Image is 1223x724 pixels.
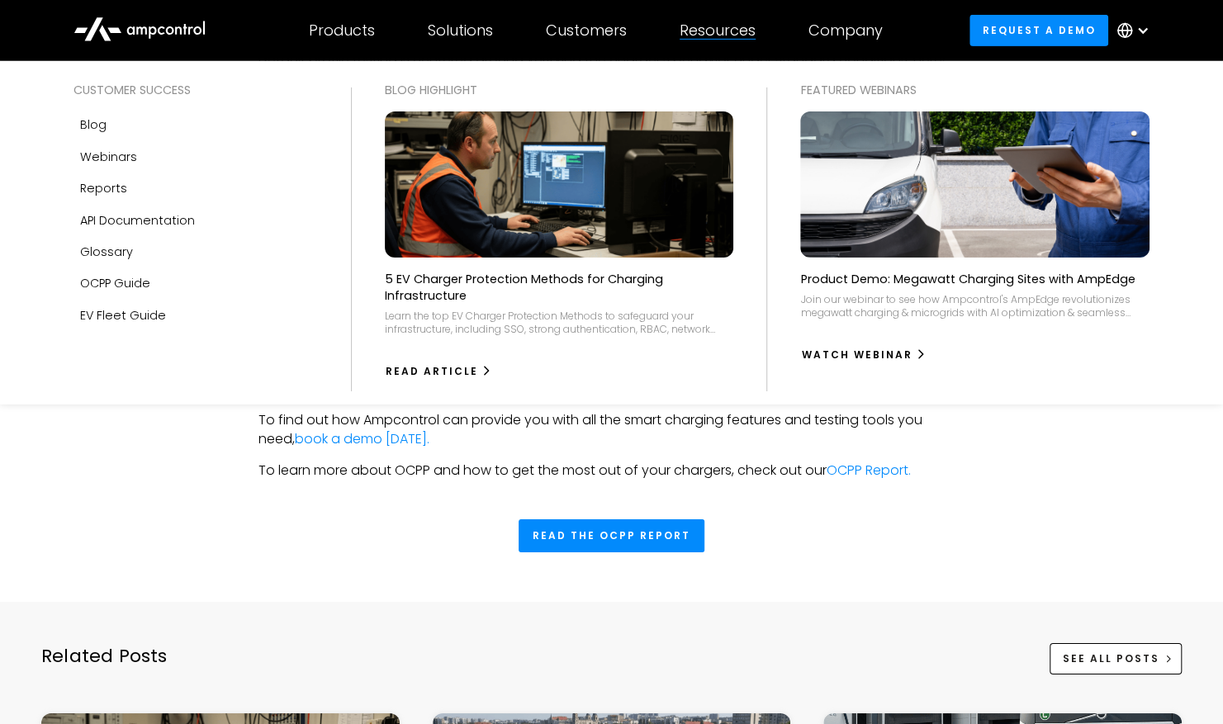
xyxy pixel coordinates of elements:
[73,141,318,173] a: Webinars
[80,306,166,324] div: EV Fleet Guide
[800,293,1150,319] div: Join our webinar to see how Ampcontrol's AmpEdge revolutionizes megawatt charging & microgrids wi...
[80,211,195,230] div: API Documentation
[969,15,1108,45] a: Request a demo
[73,205,318,236] a: API Documentation
[80,179,127,197] div: Reports
[808,21,883,40] div: Company
[800,342,927,368] a: watch webinar
[309,21,375,40] div: Products
[80,116,107,134] div: Blog
[519,519,704,552] a: Read The OCPP Report
[1050,643,1182,674] a: See All Posts
[800,81,1150,99] div: Featured webinars
[80,274,150,292] div: OCPP Guide
[385,81,734,99] div: Blog Highlight
[827,461,911,480] a: OCPP Report.
[41,644,168,693] div: Related Posts
[73,173,318,204] a: Reports
[295,429,429,448] a: book a demo [DATE].
[428,21,493,40] div: Solutions
[73,109,318,140] a: Blog
[546,21,627,40] div: Customers
[385,358,493,385] a: Read Article
[258,461,965,480] p: To learn more about OCPP and how to get the most out of your chargers, check out our
[80,243,133,261] div: Glossary
[73,81,318,99] div: Customer success
[680,21,756,40] div: Resources
[386,364,478,379] div: Read Article
[80,148,137,166] div: Webinars
[1063,651,1159,666] div: See All Posts
[385,271,734,304] p: 5 EV Charger Protection Methods for Charging Infrastructure
[73,236,318,267] a: Glossary
[258,411,965,448] p: To find out how Ampcontrol can provide you with all the smart charging features and testing tools...
[73,300,318,331] a: EV Fleet Guide
[801,348,912,362] div: watch webinar
[73,267,318,299] a: OCPP Guide
[385,310,734,335] div: Learn the top EV Charger Protection Methods to safeguard your infrastructure, including SSO, stro...
[800,271,1135,287] p: Product Demo: Megawatt Charging Sites with AmpEdge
